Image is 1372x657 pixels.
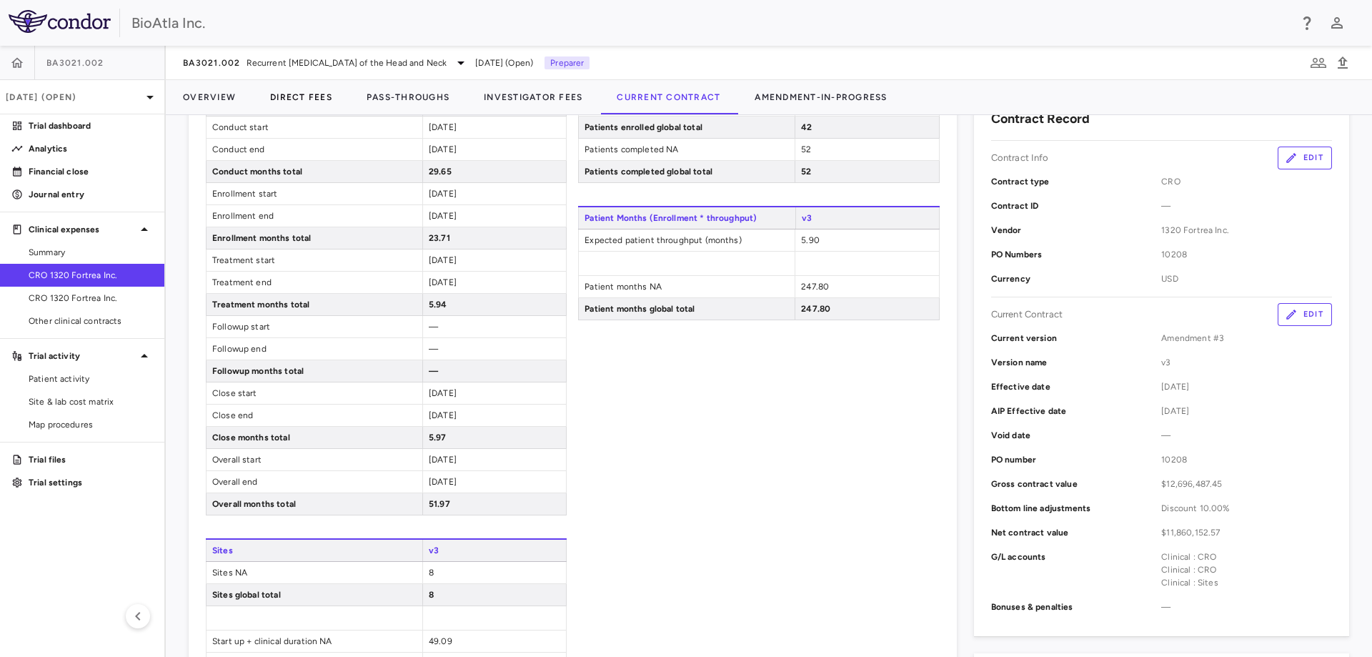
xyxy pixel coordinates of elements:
[1161,601,1332,613] span: —
[29,315,153,327] span: Other clinical contracts
[429,455,457,465] span: [DATE]
[422,540,567,561] span: v3
[29,165,153,178] p: Financial close
[207,471,422,493] span: Overall end
[579,229,795,251] span: Expected patient throughput (months)
[1161,380,1332,393] span: [DATE]
[579,276,795,297] span: Patient months NA
[207,117,422,138] span: Conduct start
[475,56,533,69] span: [DATE] (Open)
[579,117,795,138] span: Patients enrolled global total
[991,175,1162,188] p: Contract type
[1161,332,1332,345] span: Amendment #3
[207,139,422,160] span: Conduct end
[545,56,590,69] p: Preparer
[429,499,450,509] span: 51.97
[991,601,1162,613] p: Bonuses & penalties
[991,308,1063,321] p: Current Contract
[1161,453,1332,466] span: 10208
[29,453,153,466] p: Trial files
[991,356,1162,369] p: Version name
[991,502,1162,515] p: Bottom line adjustments
[801,282,829,292] span: 247.80
[207,427,422,448] span: Close months total
[207,382,422,404] span: Close start
[429,477,457,487] span: [DATE]
[579,298,795,320] span: Patient months global total
[429,322,438,332] span: —
[207,294,422,315] span: Treatment months total
[429,189,457,199] span: [DATE]
[1278,303,1332,326] button: Edit
[1161,576,1332,589] div: Clinical : Sites
[429,344,438,354] span: —
[207,161,422,182] span: Conduct months total
[206,540,422,561] span: Sites
[429,410,457,420] span: [DATE]
[131,12,1289,34] div: BioAtla Inc.
[429,144,457,154] span: [DATE]
[991,224,1162,237] p: Vendor
[429,300,447,310] span: 5.94
[166,80,253,114] button: Overview
[207,272,422,293] span: Treatment end
[183,57,241,69] span: BA3021.002
[991,199,1162,212] p: Contract ID
[29,395,153,408] span: Site & lab cost matrix
[429,388,457,398] span: [DATE]
[349,80,467,114] button: Pass-Throughs
[29,476,153,489] p: Trial settings
[1161,272,1332,285] span: USD
[207,584,422,606] span: Sites global total
[737,80,904,114] button: Amendment-In-Progress
[29,418,153,431] span: Map procedures
[207,562,422,583] span: Sites NA
[29,246,153,259] span: Summary
[29,350,136,362] p: Trial activity
[429,255,457,265] span: [DATE]
[207,316,422,337] span: Followup start
[991,550,1162,589] p: G/L accounts
[801,235,820,245] span: 5.90
[801,144,811,154] span: 52
[29,188,153,201] p: Journal entry
[991,332,1162,345] p: Current version
[801,122,812,132] span: 42
[6,91,141,104] p: [DATE] (Open)
[991,429,1162,442] p: Void date
[991,152,1049,164] p: Contract Info
[1161,248,1332,261] span: 10208
[1161,429,1332,442] span: —
[1161,175,1332,188] span: CRO
[429,568,434,578] span: 8
[1161,478,1332,490] span: $12,696,487.45
[29,269,153,282] span: CRO 1320 Fortrea Inc.
[207,183,422,204] span: Enrollment start
[207,405,422,426] span: Close end
[991,380,1162,393] p: Effective date
[29,292,153,305] span: CRO 1320 Fortrea Inc.
[429,233,450,243] span: 23.71
[207,205,422,227] span: Enrollment end
[1161,224,1332,237] span: 1320 Fortrea Inc.
[1161,199,1332,212] span: —
[9,10,111,33] img: logo-full-BYUhSk78.svg
[253,80,349,114] button: Direct Fees
[29,142,153,155] p: Analytics
[247,56,447,69] span: Recurrent [MEDICAL_DATA] of the Head and Neck
[467,80,600,114] button: Investigator Fees
[991,248,1162,261] p: PO Numbers
[991,109,1090,129] h6: Contract Record
[579,161,795,182] span: Patients completed global total
[1161,550,1332,563] div: Clinical : CRO
[1161,356,1332,369] span: v3
[579,139,795,160] span: Patients completed NA
[991,272,1162,285] p: Currency
[207,227,422,249] span: Enrollment months total
[46,57,104,69] span: BA3021.002
[429,433,447,443] span: 5.97
[429,590,434,600] span: 8
[207,250,422,271] span: Treatment start
[207,493,422,515] span: Overall months total
[429,636,452,646] span: 49.09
